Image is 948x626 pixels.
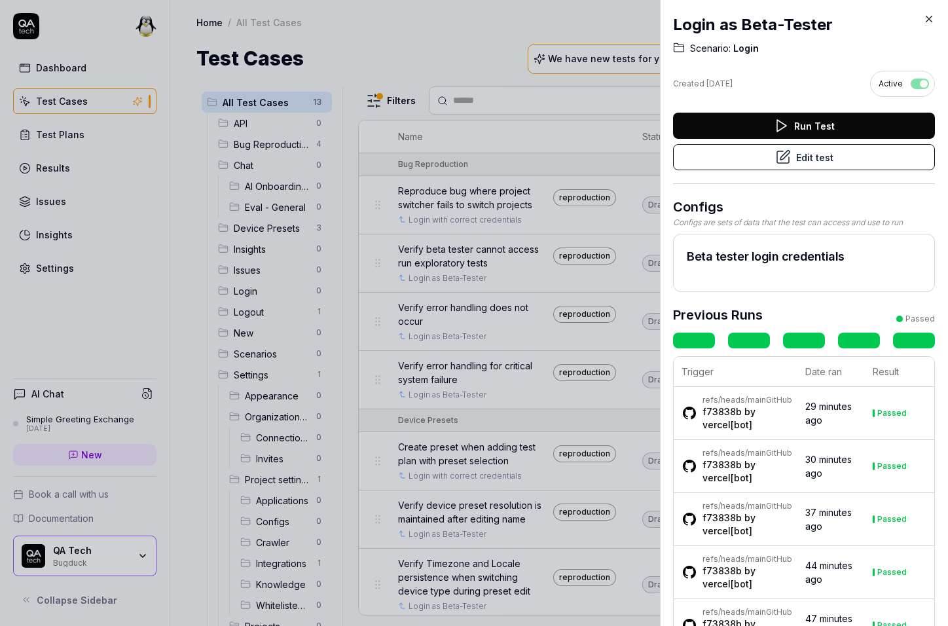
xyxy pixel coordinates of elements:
a: vercel[bot] [702,525,752,536]
div: Created [673,78,733,90]
time: 44 minutes ago [805,560,852,585]
div: GitHub [702,554,792,564]
a: refs/heads/main [702,395,766,405]
h3: Configs [673,197,935,217]
h3: Previous Runs [673,305,763,325]
div: by [702,458,792,485]
div: GitHub [702,501,792,511]
time: 37 minutes ago [805,507,852,532]
div: Passed [877,409,907,417]
div: by [702,405,792,432]
div: Passed [877,568,907,576]
a: f73838b [702,512,742,523]
div: GitHub [702,607,792,617]
a: f73838b [702,406,742,417]
div: by [702,511,792,538]
button: Run Test [673,113,935,139]
span: Scenario: [690,42,731,55]
a: f73838b [702,565,742,576]
span: Login [731,42,759,55]
a: f73838b [702,459,742,470]
div: GitHub [702,395,792,405]
th: Result [865,357,934,387]
div: Passed [905,313,935,325]
div: GitHub [702,448,792,458]
a: refs/heads/main [702,607,766,617]
h2: Login as Beta-Tester [673,13,935,37]
div: Configs are sets of data that the test can access and use to run [673,217,935,229]
span: Active [879,78,903,90]
div: Passed [877,515,907,523]
time: 30 minutes ago [805,454,852,479]
a: refs/heads/main [702,554,766,564]
time: 29 minutes ago [805,401,852,426]
a: vercel[bot] [702,472,752,483]
a: vercel[bot] [702,419,752,430]
a: refs/heads/main [702,448,766,458]
a: refs/heads/main [702,501,766,511]
th: Date ran [797,357,865,387]
time: [DATE] [706,79,733,88]
button: Edit test [673,144,935,170]
th: Trigger [674,357,797,387]
div: by [702,564,792,591]
h2: Beta tester login credentials [687,248,921,265]
a: vercel[bot] [702,578,752,589]
div: Passed [877,462,907,470]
